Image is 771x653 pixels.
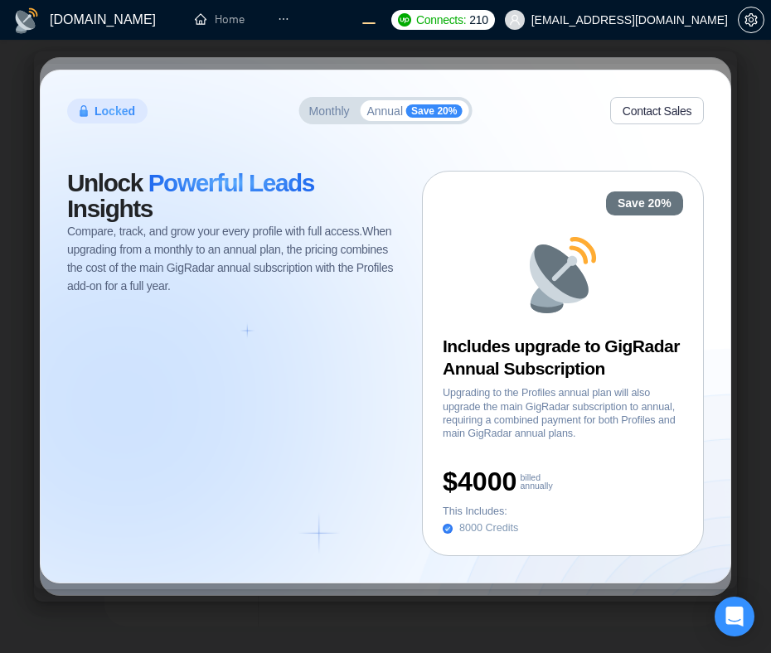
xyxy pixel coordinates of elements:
[195,12,245,27] a: homeHome
[303,100,356,121] button: Monthly
[366,105,403,117] span: Annual
[416,11,466,29] span: Connects:
[610,97,704,124] button: Contact Sales
[739,13,764,27] span: setting
[278,13,289,25] span: ellipsis
[459,521,518,535] span: 8000 Credits
[67,169,314,222] span: Unlock Insights
[398,13,411,27] img: upwork-logo.png
[738,13,764,27] a: setting
[469,11,487,29] span: 210
[67,222,402,295] span: Compare, track, and grow your every profile with full access. When upgrading from a monthly to an...
[443,386,683,441] span: Upgrading to the Profiles annual plan will also upgrade the main GigRadar subscription to annual,...
[309,105,350,117] span: Monthly
[521,473,555,491] span: billed annually
[443,335,683,380] h3: Includes upgrade to GigRadar Annual Subscription
[443,466,517,497] span: $4000
[738,7,764,33] button: setting
[360,100,468,121] button: AnnualSave 20%
[13,7,40,34] img: logo
[509,14,521,26] span: user
[443,505,507,518] span: This Includes:
[95,102,135,120] span: Locked
[148,169,314,196] span: Powerful Leads
[606,191,683,215] div: Save 20%
[715,597,754,636] div: Open Intercom Messenger
[406,104,462,118] span: Save 20%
